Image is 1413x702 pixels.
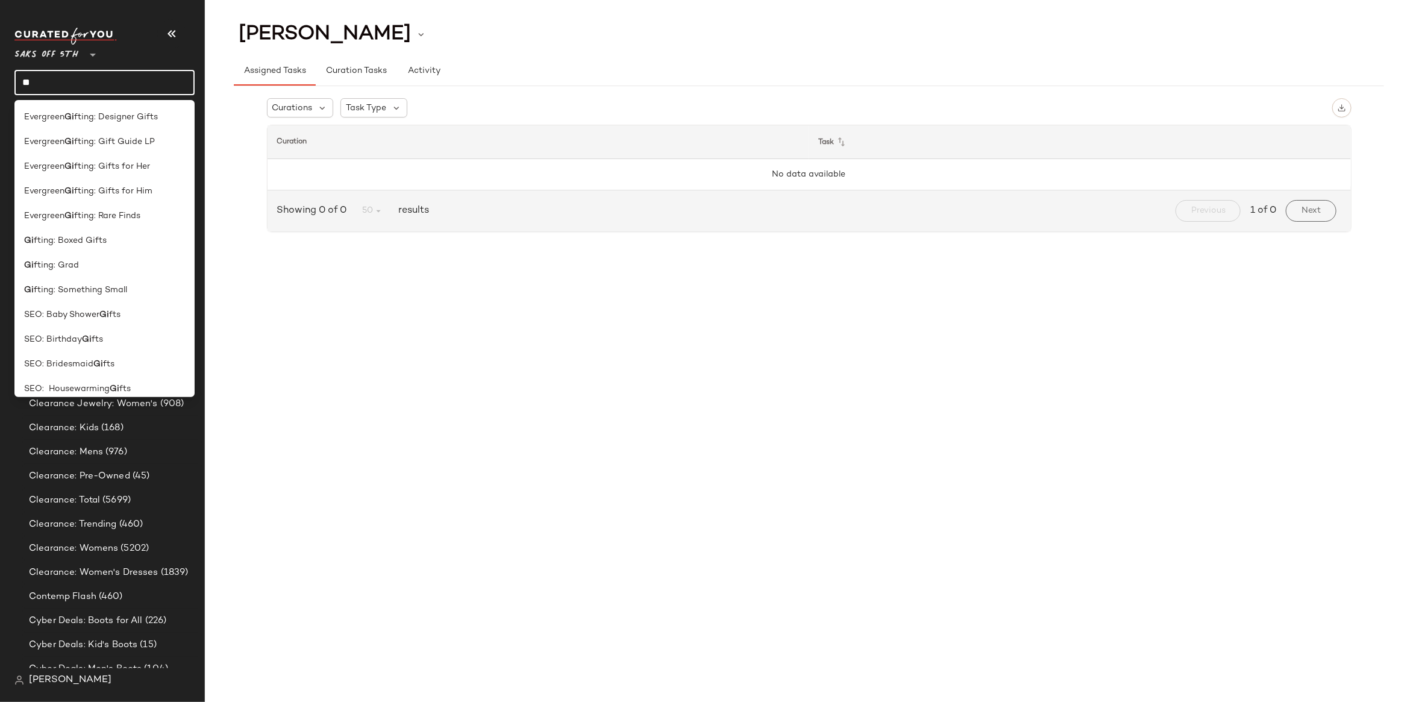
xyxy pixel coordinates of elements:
span: SEO: Baby Shower [24,309,99,321]
span: fts [109,309,121,321]
span: Clearance Jewelry: Women's [29,397,158,411]
span: 1 of 0 [1250,204,1276,218]
span: [PERSON_NAME] [29,673,111,688]
span: Clearance: Mens [29,445,103,459]
span: fting: Gift Guide LP [74,136,155,148]
span: SEO: Bridesmaid [24,358,93,371]
span: Saks OFF 5TH [14,41,78,63]
b: Gi [64,210,74,222]
span: Evergreen [24,210,64,222]
b: Gi [24,234,34,247]
span: Curations [272,102,313,114]
span: Clearance: Pre-Owned [29,469,130,483]
b: Gi [93,358,103,371]
span: fting: Rare Finds [74,210,140,222]
img: svg%3e [1338,104,1346,112]
b: Gi [64,136,74,148]
span: Clearance: Kids [29,421,99,435]
b: Gi [64,185,74,198]
span: Task Type [346,102,386,114]
span: Next [1301,206,1321,216]
span: results [393,204,429,218]
td: No data available [268,159,1351,190]
span: Cyber Deals: Men's Boots [29,662,142,676]
span: Clearance: Women's Dresses [29,566,158,580]
span: (460) [117,518,143,531]
span: (976) [103,445,127,459]
span: fting: Something Small [34,284,127,296]
span: Contemp Flash [29,590,96,604]
span: Evergreen [24,185,64,198]
span: (15) [137,638,157,652]
span: [PERSON_NAME] [239,23,411,46]
b: Gi [24,284,34,296]
span: Clearance: Trending [29,518,117,531]
span: Evergreen [24,111,64,124]
th: Task [809,125,1351,159]
span: (168) [99,421,124,435]
span: (460) [96,590,123,604]
img: svg%3e [14,675,24,685]
span: Curation Tasks [325,66,387,76]
span: SEO: Birthday [24,333,82,346]
span: (226) [143,614,167,628]
span: fting: Boxed Gifts [34,234,107,247]
b: Gi [24,259,34,272]
th: Curation [268,125,809,159]
button: Next [1286,200,1336,222]
span: Evergreen [24,160,64,173]
span: fts [92,333,103,346]
span: (5202) [118,542,149,556]
span: fting: Gifts for Him [74,185,152,198]
span: Assigned Tasks [243,66,306,76]
span: fting: Grad [34,259,79,272]
img: cfy_white_logo.C9jOOHJF.svg [14,28,117,45]
span: fting: Gifts for Her [74,160,150,173]
span: fts [103,358,114,371]
span: Clearance: Womens [29,542,118,556]
span: (104) [142,662,168,676]
span: (1839) [158,566,189,580]
span: Cyber Deals: Boots for All [29,614,143,628]
b: Gi [64,160,74,173]
b: Gi [99,309,109,321]
span: (5699) [100,494,131,507]
b: Gi [110,383,119,395]
b: Gi [64,111,74,124]
span: Activity [407,66,440,76]
span: fting: Designer Gifts [74,111,158,124]
span: SEO: Housewarming [24,383,110,395]
span: Showing 0 of 0 [277,204,352,218]
span: Cyber Deals: Kid's Boots [29,638,137,652]
span: (908) [158,397,184,411]
span: Clearance: Total [29,494,100,507]
b: Gi [82,333,92,346]
span: fts [119,383,131,395]
span: Evergreen [24,136,64,148]
span: (45) [130,469,150,483]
